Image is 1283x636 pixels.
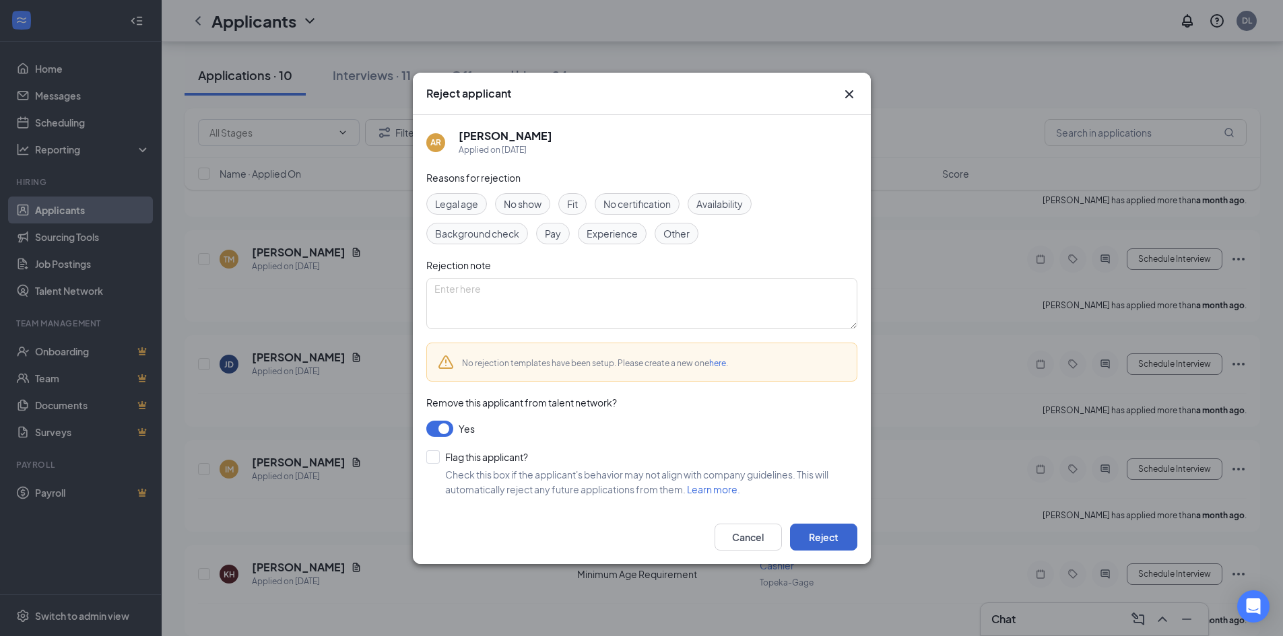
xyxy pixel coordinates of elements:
span: Yes [459,421,475,437]
div: Open Intercom Messenger [1237,590,1270,623]
h3: Reject applicant [426,86,511,101]
span: No rejection templates have been setup. Please create a new one . [462,358,728,368]
svg: Warning [438,354,454,370]
div: Applied on [DATE] [459,143,552,157]
span: Other [663,226,690,241]
button: Cancel [715,524,782,551]
span: Pay [545,226,561,241]
span: Experience [587,226,638,241]
button: Reject [790,524,857,551]
span: Reasons for rejection [426,172,521,184]
button: Close [841,86,857,102]
div: AR [430,137,441,148]
h5: [PERSON_NAME] [459,129,552,143]
span: No show [504,197,541,211]
span: Check this box if the applicant's behavior may not align with company guidelines. This will autom... [445,468,828,495]
span: No certification [603,197,671,211]
span: Availability [696,197,743,211]
span: Background check [435,226,519,241]
svg: Cross [841,86,857,102]
span: Legal age [435,197,478,211]
a: here [709,358,726,368]
span: Rejection note [426,259,491,271]
span: Remove this applicant from talent network? [426,396,617,409]
span: Fit [567,197,578,211]
a: Learn more. [687,483,740,495]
